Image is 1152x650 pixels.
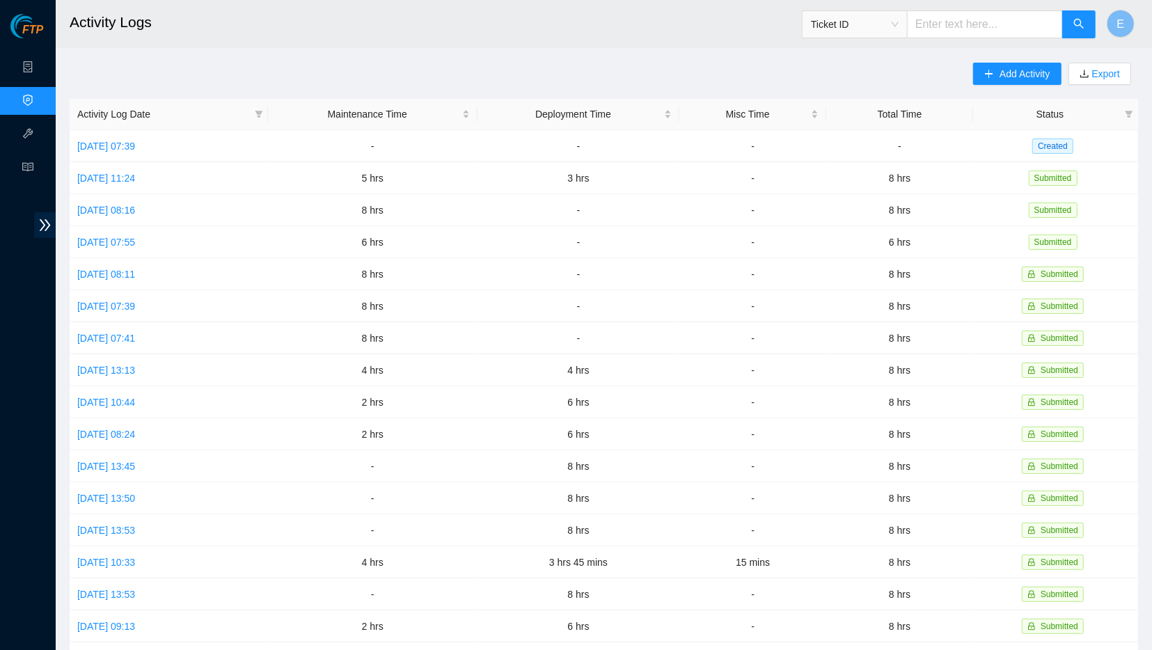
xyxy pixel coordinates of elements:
td: 6 hrs [826,226,973,258]
span: Ticket ID [811,14,899,35]
td: 8 hrs [478,578,679,610]
span: Submitted [1041,333,1078,343]
span: lock [1027,558,1036,566]
span: filter [1125,110,1133,118]
td: - [679,354,826,386]
a: [DATE] 08:16 [77,205,135,216]
span: Activity Log Date [77,106,249,122]
span: filter [1122,104,1136,125]
span: lock [1027,366,1036,374]
td: 8 hrs [826,578,973,610]
td: - [679,514,826,546]
td: - [478,130,679,162]
button: search [1062,10,1096,38]
td: 8 hrs [268,194,478,226]
span: lock [1027,526,1036,534]
span: Submitted [1041,365,1078,375]
td: - [679,450,826,482]
td: 8 hrs [826,386,973,418]
td: - [826,130,973,162]
td: 4 hrs [268,546,478,578]
td: 8 hrs [826,162,973,194]
a: [DATE] 13:45 [77,461,135,472]
span: download [1080,69,1089,80]
span: lock [1027,270,1036,278]
button: E [1107,10,1135,38]
a: Akamai TechnologiesFTP [10,25,43,43]
td: - [679,130,826,162]
span: E [1117,15,1125,33]
a: [DATE] 10:44 [77,397,135,408]
td: - [268,130,478,162]
td: 4 hrs [478,354,679,386]
span: FTP [22,24,43,37]
td: 8 hrs [826,290,973,322]
a: [DATE] 13:13 [77,365,135,376]
td: 8 hrs [478,514,679,546]
td: 15 mins [679,546,826,578]
td: 8 hrs [826,610,973,642]
td: 3 hrs [478,162,679,194]
td: 2 hrs [268,386,478,418]
a: [DATE] 07:41 [77,333,135,344]
td: 8 hrs [826,482,973,514]
td: - [679,610,826,642]
span: plus [984,69,994,80]
td: 6 hrs [478,418,679,450]
td: 8 hrs [826,194,973,226]
td: 8 hrs [268,258,478,290]
td: 4 hrs [268,354,478,386]
td: - [478,194,679,226]
td: 6 hrs [478,386,679,418]
td: - [679,418,826,450]
th: Total Time [826,99,973,130]
td: - [679,194,826,226]
td: 8 hrs [268,290,478,322]
span: lock [1027,494,1036,502]
span: Submitted [1041,301,1078,311]
td: - [679,290,826,322]
span: read [22,155,33,183]
button: plusAdd Activity [973,63,1061,85]
td: 8 hrs [826,418,973,450]
span: Submitted [1041,461,1078,471]
span: filter [252,104,266,125]
td: - [478,226,679,258]
span: search [1073,18,1084,31]
td: 5 hrs [268,162,478,194]
td: 2 hrs [268,418,478,450]
td: 6 hrs [478,610,679,642]
span: lock [1027,398,1036,406]
a: [DATE] 07:39 [77,301,135,312]
a: Export [1089,68,1120,79]
a: [DATE] 09:13 [77,621,135,632]
input: Enter text here... [907,10,1063,38]
a: [DATE] 08:11 [77,269,135,280]
img: Akamai Technologies [10,14,70,38]
td: 8 hrs [826,450,973,482]
td: - [268,578,478,610]
td: 8 hrs [826,354,973,386]
td: - [268,482,478,514]
span: Submitted [1041,621,1078,631]
span: lock [1027,590,1036,599]
a: [DATE] 13:50 [77,493,135,504]
a: [DATE] 11:24 [77,173,135,184]
td: 8 hrs [478,482,679,514]
td: 8 hrs [478,450,679,482]
td: 8 hrs [826,322,973,354]
td: 3 hrs 45 mins [478,546,679,578]
span: filter [255,110,263,118]
a: [DATE] 07:55 [77,237,135,248]
span: Submitted [1041,589,1078,599]
td: 8 hrs [268,322,478,354]
a: [DATE] 13:53 [77,589,135,600]
span: Submitted [1041,525,1078,535]
a: [DATE] 07:39 [77,141,135,152]
span: Submitted [1041,493,1078,503]
td: 8 hrs [826,546,973,578]
td: 8 hrs [826,514,973,546]
td: - [679,482,826,514]
a: [DATE] 13:53 [77,525,135,536]
span: Submitted [1041,429,1078,439]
